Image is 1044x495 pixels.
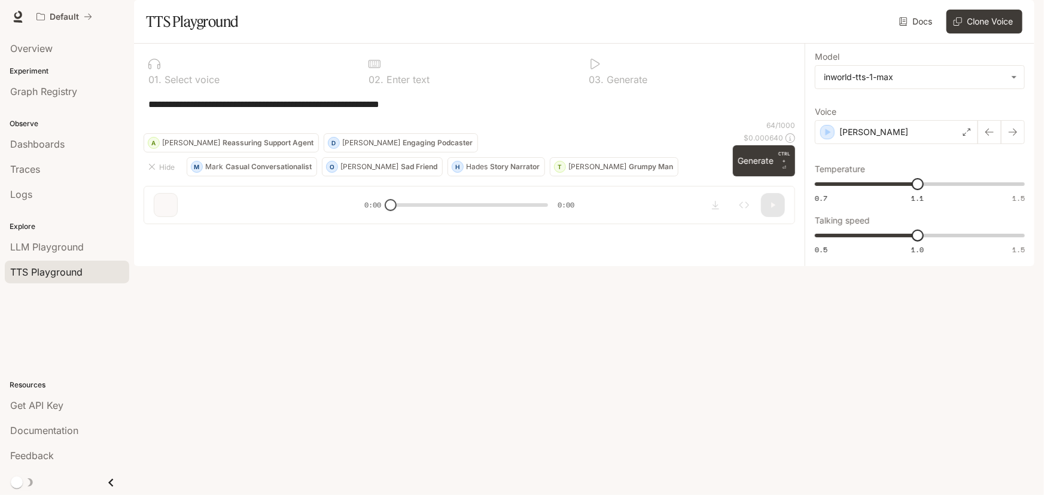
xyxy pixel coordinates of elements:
p: Sad Friend [401,163,437,170]
p: $ 0.000640 [744,133,783,143]
p: 0 2 . [369,75,383,84]
span: 0.7 [815,193,827,203]
button: Hide [144,157,182,176]
button: O[PERSON_NAME]Sad Friend [322,157,443,176]
p: Engaging Podcaster [403,139,473,146]
div: H [452,157,463,176]
span: 1.5 [1012,193,1025,203]
button: A[PERSON_NAME]Reassuring Support Agent [144,133,319,152]
button: HHadesStory Narrator [448,157,545,176]
p: Grumpy Man [629,163,673,170]
p: Casual Conversationalist [226,163,312,170]
p: [PERSON_NAME] [839,126,908,138]
button: All workspaces [31,5,98,29]
p: Generate [604,75,648,84]
p: [PERSON_NAME] [340,163,398,170]
p: Default [50,12,79,22]
p: Enter text [383,75,430,84]
p: Voice [815,108,836,116]
p: Hades [466,163,488,170]
p: Model [815,53,839,61]
div: T [555,157,565,176]
div: O [327,157,337,176]
button: GenerateCTRL +⏎ [733,145,795,176]
div: A [148,133,159,152]
div: inworld-tts-1-max [815,66,1024,88]
button: T[PERSON_NAME]Grumpy Man [550,157,678,176]
p: Reassuring Support Agent [223,139,313,146]
a: Docs [897,10,937,33]
p: Select voice [162,75,220,84]
p: 0 1 . [148,75,162,84]
p: CTRL + [778,150,790,164]
div: M [191,157,202,176]
button: Clone Voice [946,10,1022,33]
span: 1.1 [911,193,924,203]
p: Story Narrator [490,163,540,170]
span: 1.5 [1012,245,1025,255]
span: 1.0 [911,245,924,255]
p: Temperature [815,165,865,173]
p: 0 3 . [589,75,604,84]
div: D [328,133,339,152]
p: [PERSON_NAME] [568,163,626,170]
p: Mark [205,163,223,170]
div: inworld-tts-1-max [824,71,1005,83]
p: 64 / 1000 [766,120,795,130]
p: [PERSON_NAME] [342,139,400,146]
p: [PERSON_NAME] [162,139,220,146]
h1: TTS Playground [146,10,239,33]
p: ⏎ [778,150,790,172]
button: D[PERSON_NAME]Engaging Podcaster [324,133,478,152]
button: MMarkCasual Conversationalist [187,157,317,176]
p: Talking speed [815,216,870,225]
span: 0.5 [815,245,827,255]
